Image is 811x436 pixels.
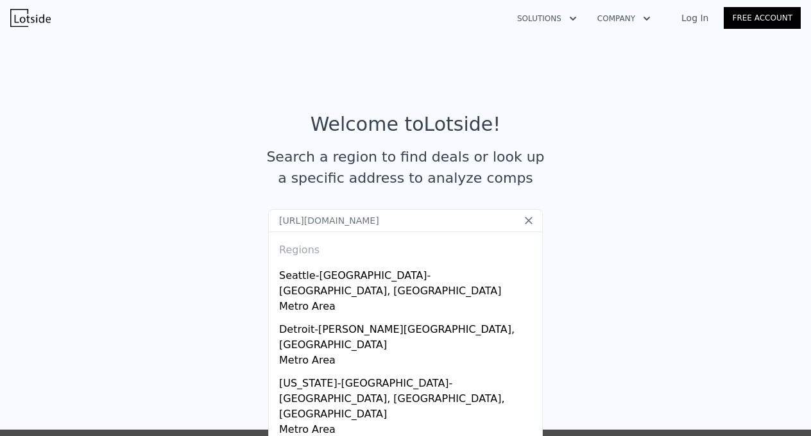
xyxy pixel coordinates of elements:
a: Free Account [724,7,801,29]
div: Metro Area [279,299,537,317]
button: Company [587,7,661,30]
div: [US_STATE]-[GEOGRAPHIC_DATA]-[GEOGRAPHIC_DATA], [GEOGRAPHIC_DATA], [GEOGRAPHIC_DATA] [279,371,537,422]
a: Log In [666,12,724,24]
div: Seattle-[GEOGRAPHIC_DATA]-[GEOGRAPHIC_DATA], [GEOGRAPHIC_DATA] [279,263,537,299]
img: Lotside [10,9,51,27]
div: Search a region to find deals or look up a specific address to analyze comps [262,146,549,189]
div: Detroit-[PERSON_NAME][GEOGRAPHIC_DATA], [GEOGRAPHIC_DATA] [279,317,537,353]
div: Welcome to Lotside ! [311,113,501,136]
input: Search an address or region... [268,209,543,232]
div: Regions [274,232,537,263]
button: Solutions [507,7,587,30]
div: Metro Area [279,353,537,371]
